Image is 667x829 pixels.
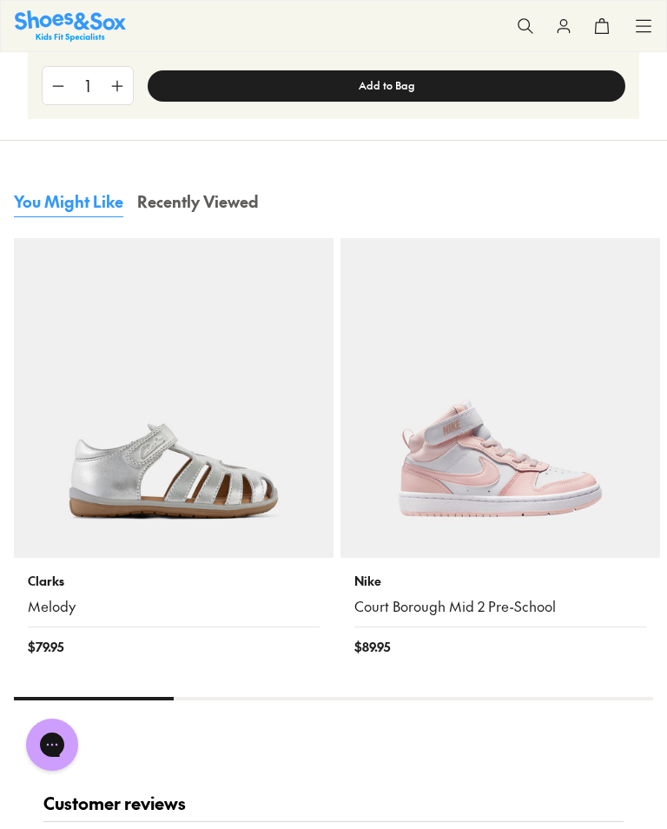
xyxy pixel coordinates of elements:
h2: Customer reviews [43,793,624,821]
span: $ 89.95 [354,638,390,656]
img: SNS_Logo_Responsive.svg [15,10,126,41]
button: You Might Like [14,189,123,217]
p: Clarks [28,572,320,590]
button: Recently Viewed [137,189,259,217]
a: Melody [28,597,320,616]
span: $ 79.95 [28,638,63,656]
iframe: Gorgias live chat messenger [17,713,87,777]
a: Court Borough Mid 2 Pre-School [354,597,646,616]
button: Add to Bag [148,70,625,102]
div: 1 [74,67,102,104]
p: Nike [354,572,646,590]
a: Shoes & Sox [15,10,126,41]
